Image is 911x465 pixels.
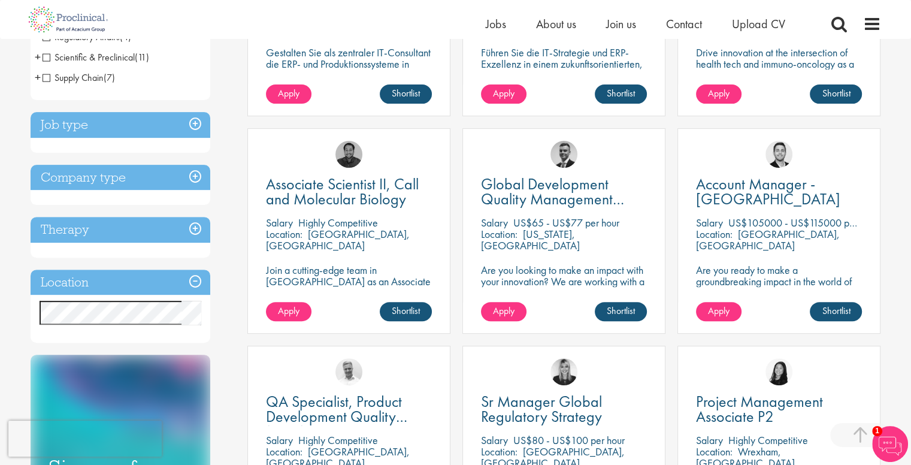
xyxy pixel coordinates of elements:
[696,227,733,241] span: Location:
[481,445,517,458] span: Location:
[481,174,624,224] span: Global Development Quality Management (GCP)
[513,433,625,447] p: US$80 - US$100 per hour
[266,227,410,252] p: [GEOGRAPHIC_DATA], [GEOGRAPHIC_DATA]
[493,87,514,99] span: Apply
[696,302,741,321] a: Apply
[732,16,785,32] a: Upload CV
[696,174,840,209] span: Account Manager - [GEOGRAPHIC_DATA]
[481,302,526,321] a: Apply
[595,84,647,104] a: Shortlist
[696,394,862,424] a: Project Management Associate P2
[31,270,210,295] h3: Location
[810,84,862,104] a: Shortlist
[266,216,293,230] span: Salary
[135,51,149,64] span: (11)
[810,302,862,321] a: Shortlist
[481,84,526,104] a: Apply
[266,433,293,447] span: Salary
[606,16,636,32] a: Join us
[696,47,862,104] p: Drive innovation at the intersection of health tech and immuno-oncology as a Product Manager shap...
[513,216,619,230] p: US$65 - US$77 per hour
[266,302,311,321] a: Apply
[550,358,577,385] img: Janelle Jones
[298,433,378,447] p: Highly Competitive
[872,426,882,436] span: 1
[278,87,299,99] span: Apply
[481,47,647,92] p: Führen Sie die IT-Strategie und ERP-Exzellenz in einem zukunftsorientierten, wachsenden Unternehm...
[31,112,210,138] h3: Job type
[266,84,311,104] a: Apply
[696,264,862,321] p: Are you ready to make a groundbreaking impact in the world of biotechnology? Join a growing compa...
[872,426,908,462] img: Chatbot
[266,47,432,104] p: Gestalten Sie als zentraler IT-Consultant die ERP- und Produktionssysteme in einem wachsenden, in...
[481,227,517,241] span: Location:
[104,71,115,84] span: (7)
[666,16,702,32] a: Contact
[765,358,792,385] img: Numhom Sudsok
[31,165,210,191] h3: Company type
[43,51,135,64] span: Scientific & Preclinical
[550,141,577,168] img: Alex Bill
[31,217,210,243] h3: Therapy
[481,216,508,230] span: Salary
[35,68,41,86] span: +
[266,264,432,321] p: Join a cutting-edge team in [GEOGRAPHIC_DATA] as an Associate Scientist II and help shape the fut...
[43,51,149,64] span: Scientific & Preclinical
[481,391,602,427] span: Sr Manager Global Regulatory Strategy
[481,394,647,424] a: Sr Manager Global Regulatory Strategy
[481,264,647,321] p: Are you looking to make an impact with your innovation? We are working with a well-established ph...
[298,216,378,230] p: Highly Competitive
[765,141,792,168] img: Parker Jensen
[696,216,723,230] span: Salary
[8,421,162,457] iframe: reCAPTCHA
[696,227,840,252] p: [GEOGRAPHIC_DATA], [GEOGRAPHIC_DATA]
[696,445,733,458] span: Location:
[266,445,302,458] span: Location:
[486,16,506,32] a: Jobs
[708,304,730,317] span: Apply
[43,71,115,84] span: Supply Chain
[696,177,862,207] a: Account Manager - [GEOGRAPHIC_DATA]
[35,48,41,66] span: +
[696,391,823,427] span: Project Management Associate P2
[266,391,407,442] span: QA Specialist, Product Development Quality (PDQ)
[696,433,723,447] span: Salary
[43,71,104,84] span: Supply Chain
[595,302,647,321] a: Shortlist
[380,302,432,321] a: Shortlist
[335,141,362,168] img: Mike Raletz
[481,433,508,447] span: Salary
[728,433,808,447] p: Highly Competitive
[266,174,419,209] span: Associate Scientist II, Call and Molecular Biology
[335,358,362,385] img: Joshua Bye
[266,227,302,241] span: Location:
[481,227,580,252] p: [US_STATE], [GEOGRAPHIC_DATA]
[266,177,432,207] a: Associate Scientist II, Call and Molecular Biology
[696,84,741,104] a: Apply
[493,304,514,317] span: Apply
[536,16,576,32] a: About us
[380,84,432,104] a: Shortlist
[278,304,299,317] span: Apply
[266,394,432,424] a: QA Specialist, Product Development Quality (PDQ)
[481,177,647,207] a: Global Development Quality Management (GCP)
[728,216,887,230] p: US$105000 - US$115000 per annum
[708,87,730,99] span: Apply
